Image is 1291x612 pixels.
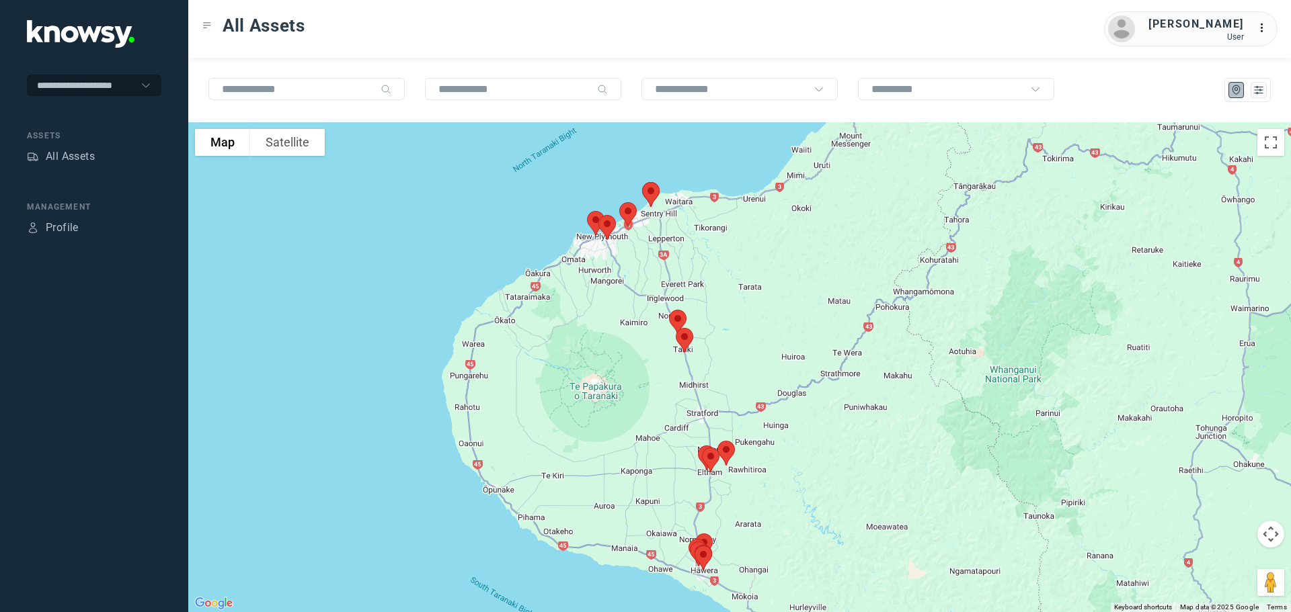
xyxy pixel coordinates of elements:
div: User [1148,32,1244,42]
div: Search [381,84,391,95]
button: Drag Pegman onto the map to open Street View [1257,569,1284,596]
a: Open this area in Google Maps (opens a new window) [192,595,236,612]
span: All Assets [223,13,305,38]
div: Map [1230,84,1243,96]
div: [PERSON_NAME] [1148,16,1244,32]
div: : [1257,20,1274,36]
span: Map data ©2025 Google [1180,603,1259,611]
button: Map camera controls [1257,521,1284,548]
tspan: ... [1258,23,1272,33]
button: Show satellite imagery [250,129,325,156]
a: ProfileProfile [27,220,79,236]
button: Show street map [195,129,250,156]
div: Assets [27,150,39,163]
div: Assets [27,130,161,142]
div: Toggle Menu [202,21,212,30]
div: All Assets [46,148,95,165]
a: Terms (opens in new tab) [1267,603,1287,611]
div: Profile [27,222,39,234]
button: Toggle fullscreen view [1257,129,1284,156]
img: avatar.png [1108,15,1135,42]
div: Search [597,84,608,95]
img: Application Logo [27,20,134,48]
div: Management [27,201,161,213]
a: AssetsAll Assets [27,148,95,165]
img: Google [192,595,236,612]
div: : [1257,20,1274,38]
button: Keyboard shortcuts [1114,603,1172,612]
div: Profile [46,220,79,236]
div: List [1253,84,1265,96]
